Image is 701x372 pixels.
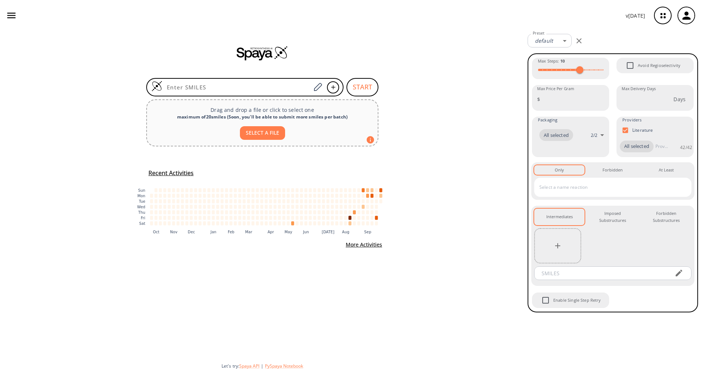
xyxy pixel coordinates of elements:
button: START [346,78,378,96]
button: PySpaya Notebook [265,363,303,369]
span: All selected [539,132,573,139]
span: Max Steps : [538,58,565,64]
img: Logo Spaya [151,81,162,92]
button: Forbidden Substructures [641,209,691,225]
div: Let's try: [222,363,522,369]
p: v [DATE] [626,12,645,20]
p: Literature [632,127,653,133]
text: Sat [139,222,145,226]
text: [DATE] [322,230,335,234]
text: Apr [267,230,274,234]
div: maximum of 20 smiles ( Soon, you'll be able to submit more smiles per batch ) [153,114,372,120]
text: Mon [137,194,145,198]
div: Forbidden Substructures [647,210,686,224]
div: Only [555,167,564,173]
div: When Single Step Retry is enabled, if no route is found during retrosynthesis, a retry is trigger... [531,292,610,309]
text: Thu [138,210,145,215]
p: Drag and drop a file or click to select one [153,106,372,114]
button: At Least [641,165,691,175]
button: SELECT A FILE [240,126,285,140]
button: Intermediates [534,209,585,225]
span: | [259,363,265,369]
text: Fri [141,216,145,220]
text: Nov [170,230,177,234]
button: More Activities [343,238,385,252]
span: Enable Single Step Retry [538,293,553,308]
div: Intermediates [546,213,573,220]
p: 42 / 42 [680,144,692,150]
span: Enable Single Step Retry [553,297,601,304]
text: Tue [139,199,145,203]
text: Wed [137,205,145,209]
input: SMILES [536,266,669,280]
div: Imposed Substructures [593,210,632,224]
text: Sep [364,230,371,234]
button: Forbidden [587,165,638,175]
input: Provider name [654,141,670,152]
p: $ [537,95,540,103]
text: Mar [245,230,252,234]
text: Oct [153,230,159,234]
text: Dec [188,230,195,234]
span: Avoid Regioselectivity [622,58,638,73]
text: Jan [210,230,216,234]
g: x-axis tick label [153,230,371,234]
label: Preset [533,31,544,36]
button: Recent Activities [145,167,197,179]
input: Enter SMILES [162,84,311,91]
div: Forbidden [603,167,623,173]
label: Max Delivery Days [622,86,656,92]
span: Packaging [538,117,557,123]
em: default [535,37,553,44]
img: Spaya logo [237,46,288,60]
g: y-axis tick label [137,188,145,226]
label: Max Price Per Gram [537,86,574,92]
span: Providers [622,117,641,123]
text: Feb [228,230,234,234]
text: May [284,230,292,234]
span: Avoid Regioselectivity [638,62,680,69]
h5: Recent Activities [148,169,194,177]
p: 2 / 2 [591,132,597,138]
div: At Least [659,167,674,173]
strong: 10 [560,58,565,64]
button: Only [534,165,585,175]
button: Imposed Substructures [587,209,638,225]
button: Spaya API [239,363,259,369]
text: Sun [138,188,145,192]
text: Aug [342,230,349,234]
g: cell [150,188,382,225]
span: All selected [620,143,654,150]
input: Select a name reaction [538,181,677,193]
p: Days [673,95,686,103]
text: Jun [303,230,309,234]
